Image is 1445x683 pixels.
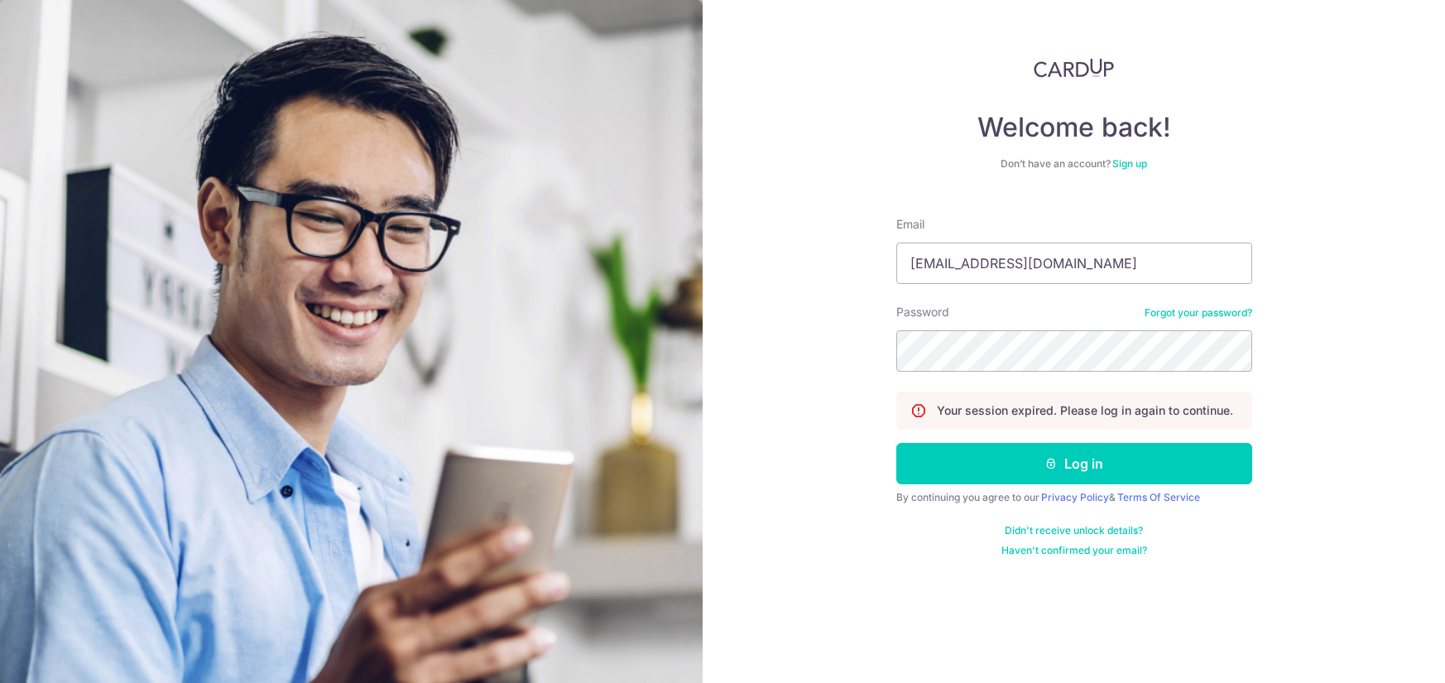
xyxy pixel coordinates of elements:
[1041,491,1109,503] a: Privacy Policy
[896,243,1252,284] input: Enter your Email
[1001,544,1147,557] a: Haven't confirmed your email?
[1034,58,1115,78] img: CardUp Logo
[1117,491,1200,503] a: Terms Of Service
[896,111,1252,144] h4: Welcome back!
[937,402,1233,419] p: Your session expired. Please log in again to continue.
[896,216,924,233] label: Email
[896,157,1252,171] div: Don’t have an account?
[1112,157,1147,170] a: Sign up
[1145,306,1252,320] a: Forgot your password?
[896,304,949,320] label: Password
[1005,524,1143,537] a: Didn't receive unlock details?
[896,491,1252,504] div: By continuing you agree to our &
[896,443,1252,484] button: Log in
